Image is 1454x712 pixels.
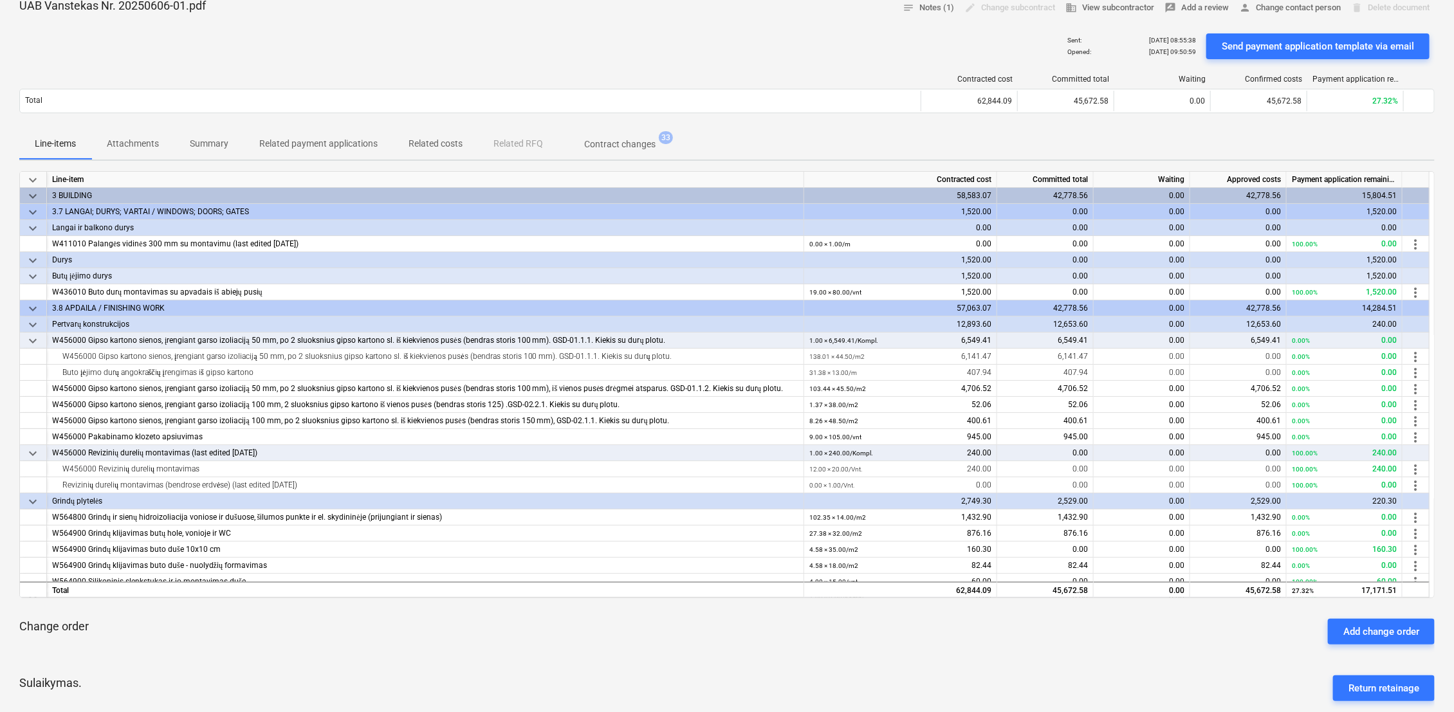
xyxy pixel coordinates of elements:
[1094,204,1190,220] div: 0.00
[809,445,991,461] div: 240.00
[1312,75,1399,84] div: Payment application remaining
[1265,352,1281,361] span: 0.00
[809,509,991,525] div: 1,432.90
[19,675,82,701] p: Sulaikymas.
[1094,581,1190,598] div: 0.00
[1292,562,1310,569] small: 0.00%
[1190,252,1287,268] div: 0.00
[809,353,865,360] small: 138.01 × 44.50 / m2
[903,1,954,15] span: Notes (1)
[1094,188,1190,204] div: 0.00
[1072,448,1088,457] span: 0.00
[809,333,991,349] div: 6,549.41
[1149,36,1196,44] p: [DATE] 08:55:38
[1292,284,1397,300] div: 1,520.00
[1058,513,1088,522] span: 1,432.90
[926,75,1013,84] div: Contracted cost
[1169,400,1184,409] span: 0.00
[25,446,41,461] span: keyboard_arrow_down
[1169,416,1184,425] span: 0.00
[1348,680,1419,697] div: Return retainage
[52,268,798,284] div: Butų įėjimo durys
[809,434,861,441] small: 9.00 × 105.00 / vnt
[809,578,858,585] small: 4.00 × 15.00 / vnt
[1063,432,1088,441] span: 945.00
[1190,172,1287,188] div: Approved costs
[809,241,851,248] small: 0.00 × 1.00 / m
[809,413,991,429] div: 400.61
[997,581,1094,598] div: 45,672.58
[1408,510,1423,525] span: more_vert
[1169,464,1184,473] span: 0.00
[190,137,228,151] p: Summary
[1265,288,1281,297] span: 0.00
[1343,623,1419,640] div: Add change order
[804,268,997,284] div: 1,520.00
[997,188,1094,204] div: 42,778.56
[25,188,41,204] span: keyboard_arrow_down
[1190,204,1287,220] div: 0.00
[903,2,914,14] span: notes
[1169,432,1184,441] span: 0.00
[1072,288,1088,297] span: 0.00
[1292,530,1310,537] small: 0.00%
[997,316,1094,333] div: 12,653.60
[52,509,798,525] div: W564800 Grindų ir sienų hidroizoliacija voniose ir dušuose, šilumos punkte ir el. skydininėje (pr...
[1292,413,1397,429] div: 0.00
[52,188,798,204] div: 3 BUILDING
[1292,401,1310,408] small: 0.00%
[997,220,1094,236] div: 0.00
[1408,365,1423,381] span: more_vert
[809,236,991,252] div: 0.00
[52,493,798,509] div: Grindų plytelės
[1292,509,1397,525] div: 0.00
[659,131,673,144] span: 33
[1023,75,1109,84] div: Committed total
[1094,252,1190,268] div: 0.00
[804,204,997,220] div: 1,520.00
[1063,416,1088,425] span: 400.61
[1292,236,1397,252] div: 0.00
[1265,368,1281,377] span: 0.00
[1164,1,1229,15] span: Add a review
[52,204,798,220] div: 3.7 LANGAI; DURYS; VARTAI / WINDOWS; DOORS; GATES
[47,172,804,188] div: Line-item
[1408,430,1423,445] span: more_vert
[1169,513,1184,522] span: 0.00
[52,300,798,316] div: 3.8 APDAILA / FINISHING WORK
[809,482,854,489] small: 0.00 × 1.00 / Vnt.
[52,429,798,445] div: W456000 Pakabinamo klozeto apsiuvimas
[1292,546,1318,553] small: 100.00%
[809,381,991,397] div: 4,706.52
[1265,464,1281,473] span: 0.00
[1333,675,1435,701] button: Return retainage
[1094,268,1190,284] div: 0.00
[804,493,997,509] div: 2,749.30
[52,236,798,252] div: W411010 Palangės vidinės 300 mm su montavimu (last edited [DATE])
[1292,514,1310,521] small: 0.00%
[52,461,798,477] div: W456000 Revizinių durelių montavimas
[1169,352,1184,361] span: 0.00
[1169,529,1184,538] span: 0.00
[52,574,798,590] div: W564900 Silikoninis slenkstukas ir jo montavimas duše
[1292,369,1310,376] small: 0.00%
[1265,448,1281,457] span: 0.00
[1169,384,1184,393] span: 0.00
[1292,482,1318,489] small: 100.00%
[1292,417,1310,424] small: 0.00%
[1190,220,1287,236] div: 0.00
[1390,650,1454,712] div: Chat Widget
[1094,172,1190,188] div: Waiting
[1058,352,1088,361] span: 6,141.47
[1265,577,1281,586] span: 0.00
[1251,384,1281,393] span: 4,706.52
[804,581,997,598] div: 62,844.09
[809,397,991,413] div: 52.06
[1292,434,1310,441] small: 0.00%
[809,450,873,457] small: 1.00 × 240.00 / Kompl.
[25,333,41,349] span: keyboard_arrow_down
[1287,252,1403,268] div: 1,520.00
[1292,583,1397,599] div: 17,171.51
[1292,574,1397,590] div: 60.00
[1292,466,1318,473] small: 100.00%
